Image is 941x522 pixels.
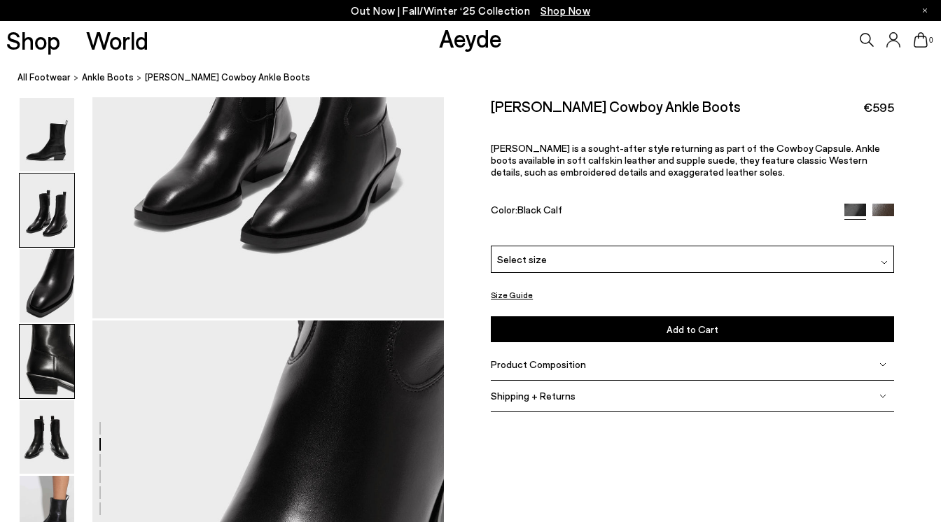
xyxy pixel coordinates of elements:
[20,325,74,398] img: Luis Leather Cowboy Ankle Boots - Image 4
[541,4,590,17] span: Navigate to /collections/new-in
[491,390,576,402] span: Shipping + Returns
[491,316,894,342] button: Add to Cart
[517,204,562,216] span: Black Calf
[491,97,741,115] h2: [PERSON_NAME] Cowboy Ankle Boots
[6,28,60,52] a: Shop
[667,323,718,335] span: Add to Cart
[879,361,886,368] img: svg%3E
[351,2,590,20] p: Out Now | Fall/Winter ‘25 Collection
[497,252,547,267] span: Select size
[20,249,74,323] img: Luis Leather Cowboy Ankle Boots - Image 3
[145,70,310,85] span: [PERSON_NAME] Cowboy Ankle Boots
[491,204,831,220] div: Color:
[82,71,134,83] span: ankle boots
[439,23,502,52] a: Aeyde
[863,99,894,116] span: €595
[20,400,74,474] img: Luis Leather Cowboy Ankle Boots - Image 5
[879,393,886,400] img: svg%3E
[491,286,533,304] button: Size Guide
[914,32,928,48] a: 0
[18,70,71,85] a: All Footwear
[881,259,888,266] img: svg%3E
[928,36,935,44] span: 0
[18,59,941,97] nav: breadcrumb
[86,28,148,52] a: World
[491,142,894,178] p: [PERSON_NAME] is a sought-after style returning as part of the Cowboy Capsule. Ankle boots availa...
[491,358,586,370] span: Product Composition
[82,70,134,85] a: ankle boots
[20,98,74,171] img: Luis Leather Cowboy Ankle Boots - Image 1
[20,174,74,247] img: Luis Leather Cowboy Ankle Boots - Image 2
